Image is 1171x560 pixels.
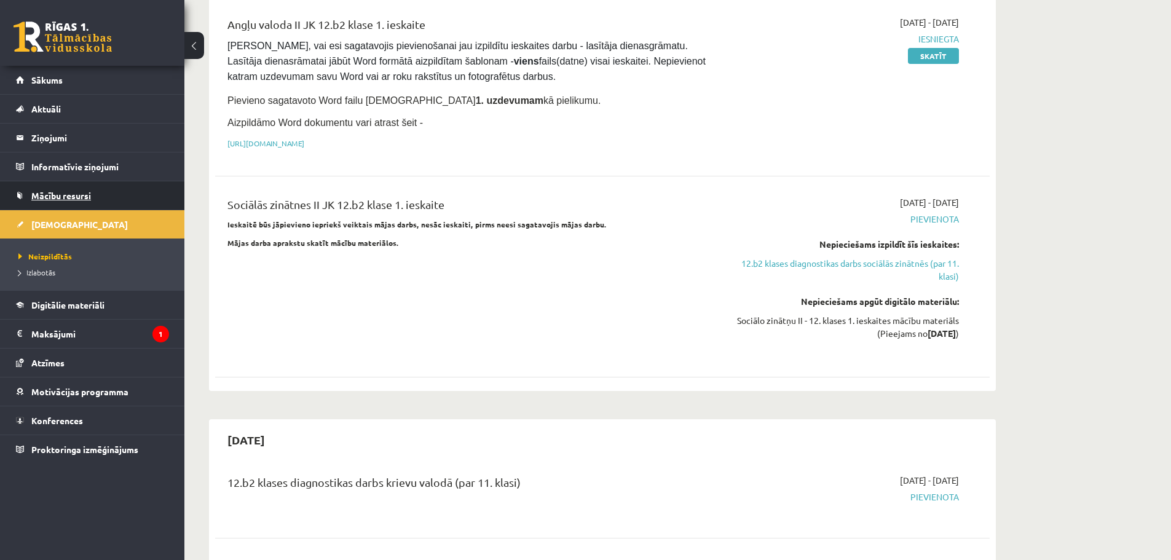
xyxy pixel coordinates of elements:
[31,74,63,85] span: Sākums
[514,56,539,66] strong: viens
[227,95,601,106] span: Pievieno sagatavoto Word failu [DEMOGRAPHIC_DATA] kā pielikumu.
[31,415,83,426] span: Konferences
[31,124,169,152] legend: Ziņojumi
[31,152,169,181] legend: Informatīvie ziņojumi
[727,213,959,226] span: Pievienota
[227,41,708,82] span: [PERSON_NAME], vai esi sagatavojis pievienošanai jau izpildītu ieskaites darbu - lasītāja dienasg...
[31,219,128,230] span: [DEMOGRAPHIC_DATA]
[727,33,959,45] span: Iesniegta
[16,95,169,123] a: Aktuāli
[908,48,959,64] a: Skatīt
[16,124,169,152] a: Ziņojumi
[727,238,959,251] div: Nepieciešams izpildīt šīs ieskaites:
[727,257,959,283] a: 12.b2 klases diagnostikas darbs sociālās zinātnēs (par 11. klasi)
[16,377,169,406] a: Motivācijas programma
[476,95,543,106] strong: 1. uzdevumam
[14,22,112,52] a: Rīgas 1. Tālmācības vidusskola
[16,181,169,210] a: Mācību resursi
[18,251,172,262] a: Neizpildītās
[31,320,169,348] legend: Maksājumi
[16,320,169,348] a: Maksājumi1
[31,444,138,455] span: Proktoringa izmēģinājums
[928,328,956,339] strong: [DATE]
[16,349,169,377] a: Atzīmes
[900,16,959,29] span: [DATE] - [DATE]
[727,491,959,503] span: Pievienota
[18,251,72,261] span: Neizpildītās
[16,291,169,319] a: Digitālie materiāli
[16,406,169,435] a: Konferences
[227,138,304,148] a: [URL][DOMAIN_NAME]
[16,66,169,94] a: Sākums
[31,190,91,201] span: Mācību resursi
[900,196,959,209] span: [DATE] - [DATE]
[227,219,607,229] strong: Ieskaitē būs jāpievieno iepriekš veiktais mājas darbs, nesāc ieskaiti, pirms neesi sagatavojis mā...
[227,16,709,39] div: Angļu valoda II JK 12.b2 klase 1. ieskaite
[16,435,169,463] a: Proktoringa izmēģinājums
[227,117,423,128] span: Aizpildāmo Word dokumentu vari atrast šeit -
[31,357,65,368] span: Atzīmes
[227,474,709,497] div: 12.b2 klases diagnostikas darbs krievu valodā (par 11. klasi)
[227,238,399,248] strong: Mājas darba aprakstu skatīt mācību materiālos.
[900,474,959,487] span: [DATE] - [DATE]
[215,425,277,454] h2: [DATE]
[16,152,169,181] a: Informatīvie ziņojumi
[31,103,61,114] span: Aktuāli
[227,196,709,219] div: Sociālās zinātnes II JK 12.b2 klase 1. ieskaite
[727,314,959,340] div: Sociālo zinātņu II - 12. klases 1. ieskaites mācību materiāls (Pieejams no )
[727,295,959,308] div: Nepieciešams apgūt digitālo materiālu:
[31,386,128,397] span: Motivācijas programma
[152,326,169,342] i: 1
[16,210,169,239] a: [DEMOGRAPHIC_DATA]
[18,267,55,277] span: Izlabotās
[18,267,172,278] a: Izlabotās
[31,299,104,310] span: Digitālie materiāli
